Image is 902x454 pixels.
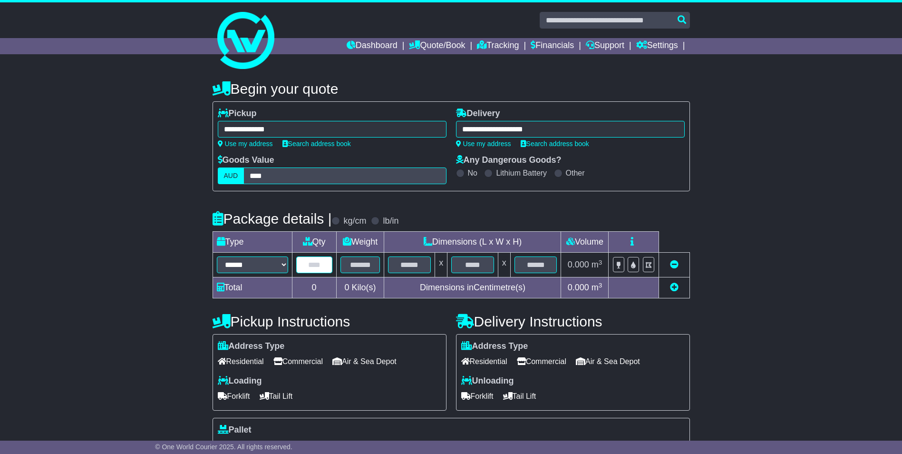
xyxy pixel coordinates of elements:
[435,253,447,277] td: x
[521,140,589,148] a: Search address book
[213,232,292,253] td: Type
[213,211,332,227] h4: Package details |
[670,260,679,269] a: Remove this item
[155,443,292,451] span: © One World Courier 2025. All rights reserved.
[517,354,566,369] span: Commercial
[586,38,624,54] a: Support
[268,438,325,453] span: Non Stackable
[468,168,477,178] label: No
[218,389,250,404] span: Forklift
[592,283,602,292] span: m
[383,216,398,227] label: lb/in
[213,314,446,329] h4: Pickup Instructions
[343,216,366,227] label: kg/cm
[218,341,285,352] label: Address Type
[599,259,602,266] sup: 3
[344,283,349,292] span: 0
[282,140,351,148] a: Search address book
[670,283,679,292] a: Add new item
[218,438,259,453] span: Stackable
[568,283,589,292] span: 0.000
[477,38,519,54] a: Tracking
[461,341,528,352] label: Address Type
[218,155,274,166] label: Goods Value
[336,277,384,298] td: Kilo(s)
[332,354,397,369] span: Air & Sea Depot
[218,168,244,184] label: AUD
[456,140,511,148] a: Use my address
[566,168,585,178] label: Other
[461,389,494,404] span: Forklift
[218,140,273,148] a: Use my address
[531,38,574,54] a: Financials
[347,38,398,54] a: Dashboard
[456,109,500,119] label: Delivery
[213,81,690,97] h4: Begin your quote
[461,376,514,386] label: Unloading
[273,354,323,369] span: Commercial
[292,277,336,298] td: 0
[636,38,678,54] a: Settings
[260,389,293,404] span: Tail Lift
[592,260,602,269] span: m
[561,232,609,253] td: Volume
[568,260,589,269] span: 0.000
[461,354,507,369] span: Residential
[384,232,561,253] td: Dimensions (L x W x H)
[456,155,562,166] label: Any Dangerous Goods?
[218,425,252,435] label: Pallet
[218,109,257,119] label: Pickup
[456,314,690,329] h4: Delivery Instructions
[384,277,561,298] td: Dimensions in Centimetre(s)
[213,277,292,298] td: Total
[409,38,465,54] a: Quote/Book
[498,253,510,277] td: x
[292,232,336,253] td: Qty
[336,232,384,253] td: Weight
[503,389,536,404] span: Tail Lift
[599,282,602,289] sup: 3
[218,376,262,386] label: Loading
[576,354,640,369] span: Air & Sea Depot
[496,168,547,178] label: Lithium Battery
[218,354,264,369] span: Residential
